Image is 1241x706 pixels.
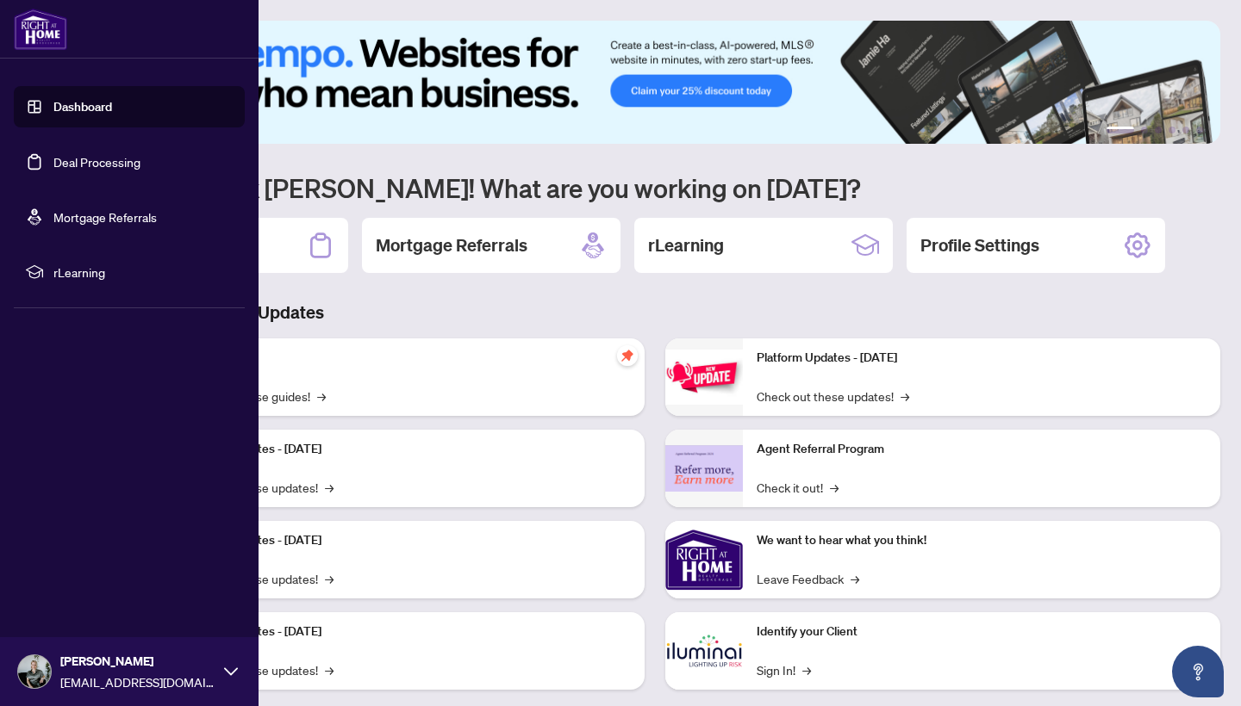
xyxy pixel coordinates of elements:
span: → [851,569,859,588]
h2: rLearning [648,233,724,257]
span: → [830,478,839,497]
p: We want to hear what you think! [757,531,1207,550]
span: → [901,387,909,406]
span: → [802,660,811,679]
button: 5 [1182,127,1189,133]
img: Profile Icon [18,655,51,688]
h1: Welcome back [PERSON_NAME]! What are you working on [DATE]? [90,171,1220,204]
a: Deal Processing [53,154,140,170]
button: 3 [1155,127,1162,133]
p: Platform Updates - [DATE] [181,622,631,641]
h3: Brokerage & Industry Updates [90,300,1220,325]
span: [EMAIL_ADDRESS][DOMAIN_NAME] [60,672,215,691]
button: 6 [1196,127,1203,133]
p: Platform Updates - [DATE] [757,349,1207,368]
h2: Profile Settings [920,233,1039,257]
span: [PERSON_NAME] [60,652,215,671]
span: → [325,660,334,679]
a: Check it out!→ [757,478,839,497]
img: logo [14,9,67,50]
span: → [325,478,334,497]
a: Dashboard [53,99,112,115]
p: Platform Updates - [DATE] [181,531,631,550]
span: rLearning [53,263,233,282]
a: Check out these updates!→ [757,387,909,406]
p: Identify your Client [757,622,1207,641]
img: Agent Referral Program [665,445,743,492]
a: Leave Feedback→ [757,569,859,588]
img: Identify your Client [665,612,743,690]
a: Sign In!→ [757,660,811,679]
span: pushpin [617,345,638,366]
span: → [317,387,326,406]
button: Open asap [1172,646,1224,697]
a: Mortgage Referrals [53,209,157,225]
button: 4 [1169,127,1176,133]
img: Slide 0 [90,21,1220,144]
span: → [325,569,334,588]
h2: Mortgage Referrals [376,233,527,257]
p: Platform Updates - [DATE] [181,440,631,459]
p: Self-Help [181,349,631,368]
button: 1 [1107,127,1134,133]
button: 2 [1141,127,1148,133]
img: We want to hear what you think! [665,521,743,598]
img: Platform Updates - June 23, 2025 [665,350,743,404]
p: Agent Referral Program [757,440,1207,459]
